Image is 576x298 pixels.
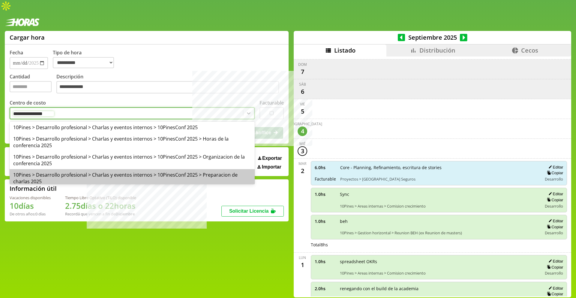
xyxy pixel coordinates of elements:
[298,62,307,67] div: dom
[5,18,40,26] img: logotipo
[259,99,284,106] label: Facturable
[10,133,255,151] div: 10Pines > Desarrollo profesional > Charlas y eventos internos > 10PinesConf 2025 > Horas de la co...
[545,197,563,202] button: Copiar
[298,67,307,77] div: 7
[298,107,307,116] div: 5
[65,200,136,211] h1: 2.75 días o 22 horas
[545,265,563,270] button: Copiar
[53,57,114,68] select: Tipo de hora
[340,270,538,276] span: 10Pines > Areas internas > Comision crecimiento
[65,211,136,217] div: Recordá que vencen a fin de
[298,161,306,166] div: mar
[262,164,281,170] span: Importar
[298,260,307,270] div: 1
[10,81,52,92] input: Cantidad
[547,259,563,264] button: Editar
[10,184,57,193] h2: Información útil
[545,270,563,276] span: Desarrollo
[298,166,307,176] div: 2
[221,206,284,217] button: Solicitar Licencia
[521,46,538,54] span: Cecos
[340,286,538,291] span: renegando con el build de la academia
[545,203,563,209] span: Desarrollo
[315,286,336,291] span: 2.0 hs
[299,141,306,146] div: mié
[315,191,336,197] span: 1.0 hs
[229,208,269,214] span: Solicitar Licencia
[545,230,563,236] span: Desarrollo
[311,242,567,248] div: Total 8 hs
[10,200,51,211] h1: 10 días
[299,82,306,87] div: sáb
[340,191,538,197] span: Sync
[547,191,563,196] button: Editar
[340,176,538,182] span: Proyectos > [GEOGRAPHIC_DATA] Seguros
[545,170,563,175] button: Copiar
[10,195,51,200] div: Vacaciones disponibles
[256,155,284,161] button: Exportar
[298,87,307,96] div: 6
[315,259,336,264] span: 1.0 hs
[65,195,136,200] div: Tiempo Libre Optativo (TiLO) disponible
[10,151,255,169] div: 10Pines > Desarrollo profesional > Charlas y eventos internos > 10PinesConf 2025 > Organizacion d...
[56,81,279,94] textarea: Descripción
[547,218,563,223] button: Editar
[340,203,538,209] span: 10Pines > Areas internas > Comision crecimiento
[545,176,563,182] span: Desarrollo
[315,176,336,182] span: Facturable
[262,156,282,161] span: Exportar
[10,169,255,187] div: 10Pines > Desarrollo profesional > Charlas y eventos internos > 10PinesConf 2025 > Preparacion de...
[283,121,322,126] div: [DEMOGRAPHIC_DATA]
[315,165,336,170] span: 6.0 hs
[300,102,305,107] div: vie
[10,122,255,133] div: 10Pines > Desarrollo profesional > Charlas y eventos internos > 10PinesConf 2025
[340,230,538,236] span: 10Pines > Gestion horizontal > Reunion BEH (ex Reunion de masters)
[545,291,563,296] button: Copiar
[315,218,336,224] span: 1.0 hs
[298,126,307,136] div: 4
[53,49,119,69] label: Tipo de hora
[10,49,23,56] label: Fecha
[56,73,284,95] label: Descripción
[547,165,563,170] button: Editar
[547,286,563,291] button: Editar
[298,146,307,156] div: 3
[10,99,46,106] label: Centro de costo
[294,56,571,296] div: scrollable content
[10,211,51,217] div: De otros años: 0 días
[115,211,135,217] b: Diciembre
[405,33,460,41] span: Septiembre 2025
[545,224,563,230] button: Copiar
[340,218,538,224] span: beh
[419,46,455,54] span: Distribución
[334,46,355,54] span: Listado
[10,33,45,41] h1: Cargar hora
[299,255,306,260] div: lun
[340,259,538,264] span: spreadsheet OKRs
[340,165,538,170] span: Core - Planning, Refinamiento, escritura de stories
[10,73,56,95] label: Cantidad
